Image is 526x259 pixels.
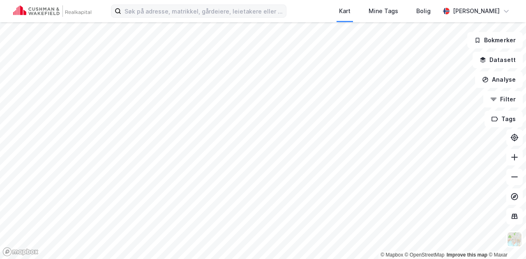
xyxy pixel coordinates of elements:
div: Mine Tags [369,6,398,16]
input: Søk på adresse, matrikkel, gårdeiere, leietakere eller personer [121,5,286,17]
div: [PERSON_NAME] [453,6,500,16]
img: cushman-wakefield-realkapital-logo.202ea83816669bd177139c58696a8fa1.svg [13,5,91,17]
div: Bolig [416,6,431,16]
div: Kart [339,6,351,16]
iframe: Chat Widget [485,220,526,259]
div: Kontrollprogram for chat [485,220,526,259]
